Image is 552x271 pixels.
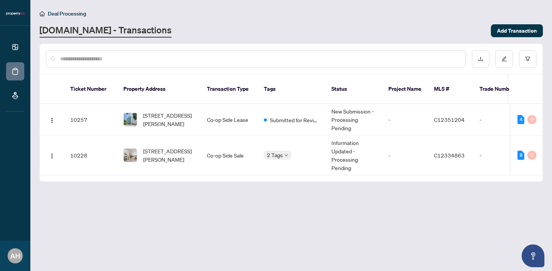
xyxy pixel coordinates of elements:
button: Add Transaction [491,24,543,37]
td: 10228 [64,135,117,175]
button: Open asap [522,244,544,267]
img: thumbnail-img [124,113,137,126]
span: download [478,56,483,61]
th: MLS # [428,74,473,104]
span: down [284,153,288,157]
span: home [39,11,45,16]
span: Deal Processing [48,10,86,17]
td: Co-op Side Lease [201,104,258,135]
button: filter [519,50,536,68]
span: Add Transaction [497,25,537,37]
span: [STREET_ADDRESS][PERSON_NAME] [143,147,195,164]
div: 0 [527,115,536,124]
span: [STREET_ADDRESS][PERSON_NAME] [143,111,195,128]
img: thumbnail-img [124,149,137,162]
button: Logo [46,149,58,161]
td: Information Updated - Processing Pending [325,135,382,175]
th: Transaction Type [201,74,258,104]
span: C12351204 [434,116,465,123]
td: 10257 [64,104,117,135]
a: [DOMAIN_NAME] - Transactions [39,24,172,38]
span: Submitted for Review [270,116,319,124]
div: 4 [517,115,524,124]
button: download [472,50,489,68]
button: edit [495,50,513,68]
span: AH [10,251,20,261]
img: Logo [49,117,55,123]
td: - [382,104,428,135]
span: edit [502,56,507,61]
img: Logo [49,153,55,159]
button: Logo [46,113,58,126]
td: - [382,135,428,175]
div: 8 [517,151,524,160]
th: Status [325,74,382,104]
td: Co-op Side Sale [201,135,258,175]
img: logo [6,11,24,16]
th: Property Address [117,74,201,104]
th: Tags [258,74,325,104]
div: 0 [527,151,536,160]
span: C12334863 [434,152,465,159]
th: Project Name [382,74,428,104]
span: 2 Tags [267,151,283,159]
th: Trade Number [473,74,527,104]
span: filter [525,56,530,61]
td: - [473,135,527,175]
td: New Submission - Processing Pending [325,104,382,135]
th: Ticket Number [64,74,117,104]
td: - [473,104,527,135]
